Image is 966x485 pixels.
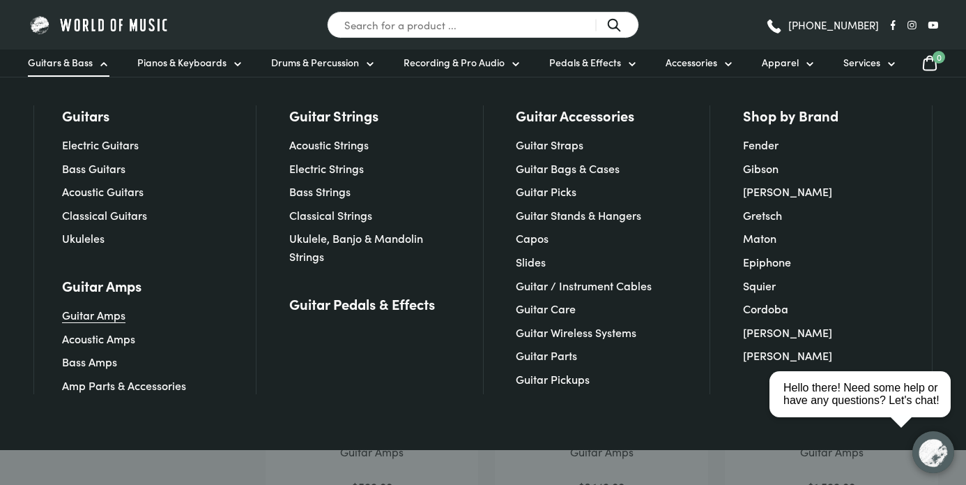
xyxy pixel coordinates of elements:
a: Squier [743,278,776,293]
span: Apparel [762,55,799,70]
a: Guitar Wireless Systems [516,324,636,340]
a: Epiphone [743,254,791,269]
a: Acoustic Strings [289,137,369,152]
a: Guitar Accessories [516,105,634,125]
a: [PHONE_NUMBER] [765,15,879,36]
span: Recording & Pro Audio [404,55,505,70]
a: Ukuleles [62,230,105,246]
input: Search for a product ... [327,11,639,38]
span: Pianos & Keyboards [137,55,227,70]
a: Guitar Stands & Hangers [516,207,641,223]
a: [PERSON_NAME] [743,324,832,340]
a: Gretsch [743,207,782,223]
a: Guitar Picks [516,184,576,199]
a: Fender [743,137,779,152]
a: Slides [516,254,546,269]
img: World of Music [28,14,171,36]
a: Electric Strings [289,161,364,176]
a: Ukulele, Banjo & Mandolin Strings [289,230,423,264]
span: Pedals & Effects [549,55,621,70]
span: 0 [933,51,945,64]
a: Guitars [62,105,109,125]
span: Services [843,55,880,70]
a: Guitar Care [516,301,576,316]
a: Bass Amps [62,354,117,369]
iframe: Chat with our support team [764,331,966,485]
a: Guitar Parts [516,348,577,363]
a: Guitar / Instrument Cables [516,278,652,293]
a: Guitar Bags & Cases [516,161,620,176]
a: Guitar Strings [289,105,378,125]
span: Guitars & Bass [28,55,93,70]
a: [PERSON_NAME] [743,348,832,363]
a: Guitar Amps [62,276,141,295]
a: Bass Guitars [62,161,125,176]
a: Electric Guitars [62,137,139,152]
a: Capos [516,230,549,246]
a: Guitar Straps [516,137,583,152]
a: Gibson [743,161,779,176]
a: Guitar Amps [62,307,125,322]
a: Cordoba [743,301,788,316]
a: Classical Guitars [62,207,147,223]
a: Bass Strings [289,184,351,199]
span: [PHONE_NUMBER] [788,20,879,30]
a: Classical Strings [289,207,372,223]
a: Amp Parts & Accessories [62,378,186,393]
a: Guitar Pickups [516,371,590,387]
a: Acoustic Guitars [62,184,144,199]
span: Accessories [666,55,717,70]
span: Drums & Percussion [271,55,359,70]
a: [PERSON_NAME] [743,184,832,199]
a: Maton [743,230,776,246]
a: Shop by Brand [743,105,838,125]
a: Guitar Pedals & Effects [289,294,435,313]
a: Acoustic Amps [62,331,135,346]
